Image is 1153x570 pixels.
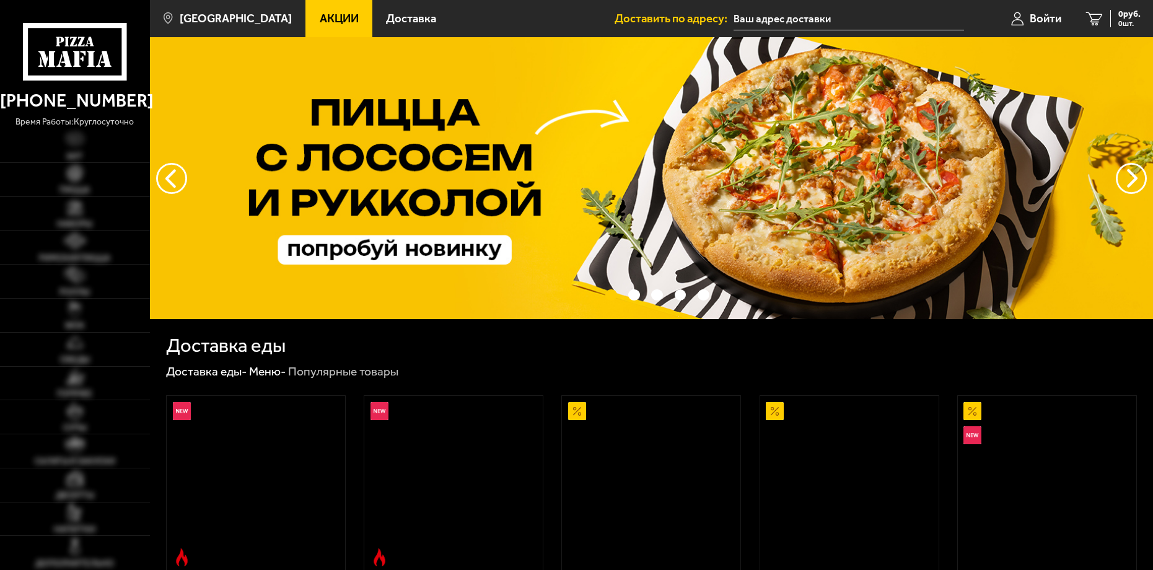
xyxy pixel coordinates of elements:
span: Римская пицца [39,254,110,263]
button: следующий [156,163,187,194]
span: WOK [65,322,84,330]
img: Новинка [173,402,191,420]
span: Акции [320,13,359,25]
img: Острое блюдо [370,548,388,566]
img: Новинка [963,426,981,444]
button: предыдущий [1116,163,1147,194]
button: точки переключения [698,289,709,301]
button: точки переключения [651,289,663,301]
span: Напитки [54,525,95,534]
span: Роллы [59,288,90,297]
a: Доставка еды- [166,364,247,379]
h1: Доставка еды [166,336,286,355]
button: точки переключения [675,289,686,301]
span: Хит [66,152,83,161]
span: Пицца [59,186,90,195]
button: точки переключения [605,289,617,301]
span: Горячее [57,390,92,398]
span: Наборы [57,220,92,229]
span: 0 руб. [1118,10,1141,19]
span: Доставить по адресу: [615,13,734,25]
img: Акционный [963,402,981,420]
span: Десерты [56,491,94,500]
img: Новинка [370,402,388,420]
img: Острое блюдо [173,548,191,566]
span: Супы [63,424,87,432]
span: Обеды [60,356,90,364]
img: Акционный [766,402,784,420]
span: Салаты и закуски [35,457,115,466]
span: Войти [1030,13,1061,25]
span: [GEOGRAPHIC_DATA] [180,13,292,25]
a: Меню- [249,364,286,379]
button: точки переключения [628,289,640,301]
img: Акционный [568,402,586,420]
span: Дополнительно [35,559,114,568]
input: Ваш адрес доставки [734,7,964,30]
span: Доставка [386,13,436,25]
div: Популярные товары [288,364,398,379]
span: 0 шт. [1118,20,1141,27]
